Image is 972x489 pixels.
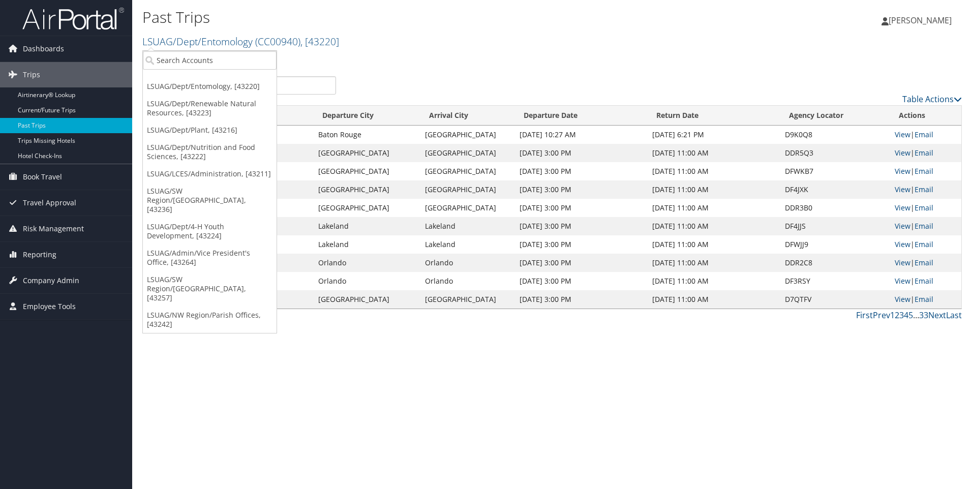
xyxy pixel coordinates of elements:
[514,217,647,235] td: [DATE] 3:00 PM
[647,254,780,272] td: [DATE] 11:00 AM
[780,106,890,126] th: Agency Locator: activate to sort column ascending
[313,290,420,309] td: [GEOGRAPHIC_DATA]
[647,199,780,217] td: [DATE] 11:00 AM
[890,290,961,309] td: |
[420,290,514,309] td: [GEOGRAPHIC_DATA]
[946,310,962,321] a: Last
[143,95,277,121] a: LSUAG/Dept/Renewable Natural Resources, [43223]
[514,290,647,309] td: [DATE] 3:00 PM
[313,254,420,272] td: Orlando
[23,294,76,319] span: Employee Tools
[647,162,780,180] td: [DATE] 11:00 AM
[647,126,780,144] td: [DATE] 6:21 PM
[143,307,277,333] a: LSUAG/NW Region/Parish Offices, [43242]
[780,290,890,309] td: D7QTFV
[890,162,961,180] td: |
[915,276,933,286] a: Email
[780,180,890,199] td: DF4JXK
[514,144,647,162] td: [DATE] 3:00 PM
[780,235,890,254] td: DFWJJ9
[313,106,420,126] th: Departure City: activate to sort column ascending
[420,235,514,254] td: Lakeland
[647,235,780,254] td: [DATE] 11:00 AM
[647,217,780,235] td: [DATE] 11:00 AM
[514,126,647,144] td: [DATE] 10:27 AM
[913,310,919,321] span: …
[313,126,420,144] td: Baton Rouge
[143,271,277,307] a: LSUAG/SW Region/[GEOGRAPHIC_DATA], [43257]
[895,294,910,304] a: View
[873,310,890,321] a: Prev
[647,272,780,290] td: [DATE] 11:00 AM
[890,126,961,144] td: |
[143,182,277,218] a: LSUAG/SW Region/[GEOGRAPHIC_DATA], [43236]
[780,217,890,235] td: DF4JJS
[915,148,933,158] a: Email
[143,139,277,165] a: LSUAG/Dept/Nutrition and Food Sciences, [43222]
[143,218,277,244] a: LSUAG/Dept/4-H Youth Development, [43224]
[647,290,780,309] td: [DATE] 11:00 AM
[780,199,890,217] td: DDR3B0
[895,310,899,321] a: 2
[142,35,339,48] a: LSUAG/Dept/Entomology
[890,106,961,126] th: Actions
[895,276,910,286] a: View
[895,185,910,194] a: View
[313,235,420,254] td: Lakeland
[915,185,933,194] a: Email
[780,272,890,290] td: DF3RSY
[890,310,895,321] a: 1
[780,126,890,144] td: D9K0Q8
[514,235,647,254] td: [DATE] 3:00 PM
[420,254,514,272] td: Orlando
[143,165,277,182] a: LSUAG/LCES/Administration, [43211]
[23,190,76,216] span: Travel Approval
[899,310,904,321] a: 3
[514,254,647,272] td: [DATE] 3:00 PM
[420,144,514,162] td: [GEOGRAPHIC_DATA]
[915,239,933,249] a: Email
[420,217,514,235] td: Lakeland
[313,144,420,162] td: [GEOGRAPHIC_DATA]
[23,216,84,241] span: Risk Management
[313,180,420,199] td: [GEOGRAPHIC_DATA]
[514,162,647,180] td: [DATE] 3:00 PM
[142,53,689,67] p: Filter:
[23,164,62,190] span: Book Travel
[23,36,64,62] span: Dashboards
[143,121,277,139] a: LSUAG/Dept/Plant, [43216]
[895,166,910,176] a: View
[142,7,689,28] h1: Past Trips
[890,144,961,162] td: |
[895,239,910,249] a: View
[890,254,961,272] td: |
[915,203,933,212] a: Email
[420,199,514,217] td: [GEOGRAPHIC_DATA]
[915,294,933,304] a: Email
[647,106,780,126] th: Return Date: activate to sort column ascending
[514,180,647,199] td: [DATE] 3:00 PM
[895,221,910,231] a: View
[890,180,961,199] td: |
[890,217,961,235] td: |
[300,35,339,48] span: , [ 43220 ]
[915,166,933,176] a: Email
[915,258,933,267] a: Email
[780,254,890,272] td: DDR2C8
[890,272,961,290] td: |
[143,244,277,271] a: LSUAG/Admin/Vice President's Office, [43264]
[420,180,514,199] td: [GEOGRAPHIC_DATA]
[895,258,910,267] a: View
[889,15,952,26] span: [PERSON_NAME]
[313,199,420,217] td: [GEOGRAPHIC_DATA]
[890,199,961,217] td: |
[420,272,514,290] td: Orlando
[895,148,910,158] a: View
[908,310,913,321] a: 5
[143,78,277,95] a: LSUAG/Dept/Entomology, [43220]
[856,310,873,321] a: First
[22,7,124,30] img: airportal-logo.png
[928,310,946,321] a: Next
[647,180,780,199] td: [DATE] 11:00 AM
[919,310,928,321] a: 33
